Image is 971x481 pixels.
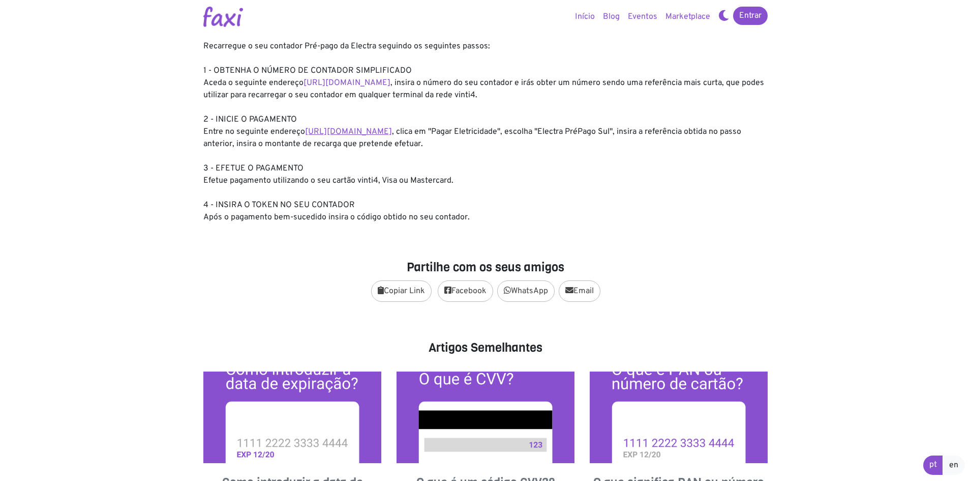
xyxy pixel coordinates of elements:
[923,456,943,475] a: pt
[943,456,965,475] a: en
[203,7,243,27] img: Logotipo Faxi Online
[599,7,624,27] a: Blog
[203,341,768,355] h4: Artigos Semelhantes
[438,280,493,302] a: Facebook
[203,40,768,223] div: Recarregue o seu contador Pré-pago da Electra seguindo os seguintes passos: 1 - OBTENHA O NÚMERO ...
[624,7,661,27] a: Eventos
[203,260,768,275] h4: Partilhe com os seus amigos
[559,280,600,302] a: Email
[571,7,599,27] a: Início
[497,280,555,302] a: WhatsApp
[371,280,432,302] button: Copiar Link
[661,7,714,27] a: Marketplace
[733,7,768,25] a: Entrar
[304,78,390,88] a: [URL][DOMAIN_NAME]
[305,127,392,137] a: [URL][DOMAIN_NAME]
